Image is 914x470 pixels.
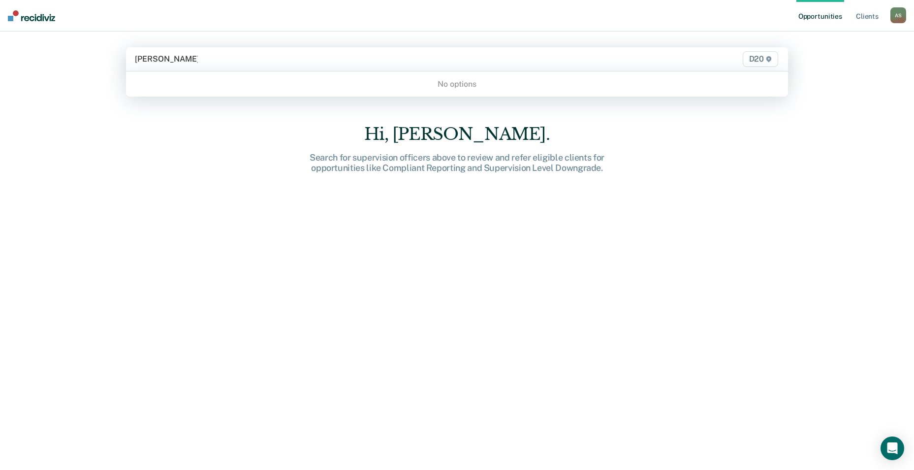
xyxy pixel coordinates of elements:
div: A S [890,7,906,23]
img: Recidiviz [8,10,55,21]
div: Search for supervision officers above to review and refer eligible clients for opportunities like... [300,152,615,173]
div: Open Intercom Messenger [881,436,904,460]
div: No options [126,75,788,93]
button: AS [890,7,906,23]
div: Hi, [PERSON_NAME]. [300,124,615,144]
span: D20 [743,51,778,67]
